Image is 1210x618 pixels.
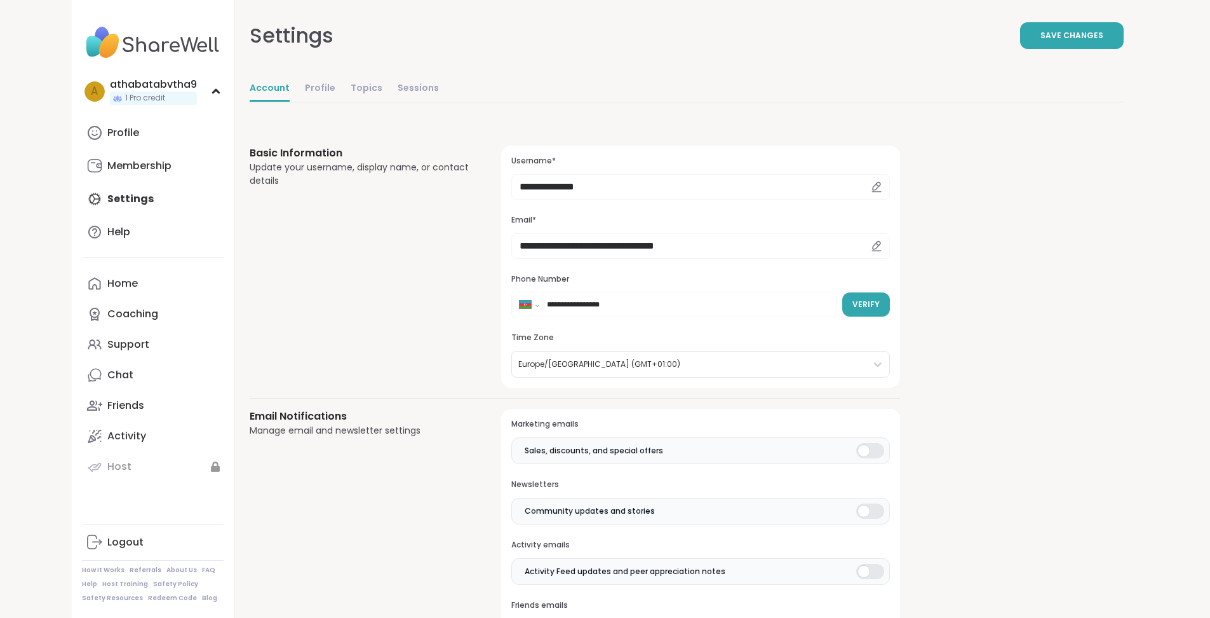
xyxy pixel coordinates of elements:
a: Membership [82,151,224,181]
h3: Activity emails [511,540,889,551]
button: Save Changes [1020,22,1124,49]
h3: Username* [511,156,889,167]
div: Host [107,460,131,474]
div: Update your username, display name, or contact details [250,161,471,188]
button: Verify [842,292,890,317]
a: Profile [82,118,224,148]
span: a [91,83,98,100]
span: 1 Pro credit [125,93,165,104]
span: Community updates and stories [525,505,655,517]
h3: Basic Information [250,146,471,161]
h3: Email* [511,215,889,226]
a: Safety Policy [153,580,198,589]
a: How It Works [82,566,124,575]
a: Home [82,268,224,299]
div: Coaching [107,307,158,321]
span: Sales, discounts, and special offers [525,445,663,457]
div: athabatabvtha9 [110,78,197,92]
span: Activity Feed updates and peer appreciation notes [525,566,725,577]
a: Referrals [130,566,161,575]
a: Support [82,329,224,360]
div: Settings [250,20,333,51]
h3: Newsletters [511,479,889,490]
div: Friends [107,399,144,413]
h3: Friends emails [511,600,889,611]
div: Home [107,277,138,291]
a: Help [82,580,97,589]
a: Chat [82,360,224,390]
img: ShareWell Nav Logo [82,20,224,65]
a: Topics [351,76,382,102]
a: Profile [305,76,335,102]
h3: Email Notifications [250,409,471,424]
span: Save Changes [1040,30,1103,41]
h3: Marketing emails [511,419,889,430]
a: Coaching [82,299,224,329]
a: Friends [82,390,224,421]
a: Blog [202,594,217,603]
a: Account [250,76,290,102]
a: FAQ [202,566,215,575]
div: Logout [107,535,144,549]
div: Chat [107,368,133,382]
div: Help [107,225,130,239]
a: Help [82,217,224,247]
h3: Time Zone [511,333,889,343]
a: Safety Resources [82,594,143,603]
a: Host Training [102,580,148,589]
div: Activity [107,429,146,443]
a: Logout [82,527,224,558]
a: Activity [82,421,224,451]
span: Verify [852,299,880,310]
a: Sessions [398,76,439,102]
a: Host [82,451,224,482]
div: Membership [107,159,171,173]
div: Support [107,338,149,352]
div: Manage email and newsletter settings [250,424,471,437]
a: Redeem Code [148,594,197,603]
a: About Us [166,566,197,575]
div: Profile [107,126,139,140]
h3: Phone Number [511,274,889,285]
